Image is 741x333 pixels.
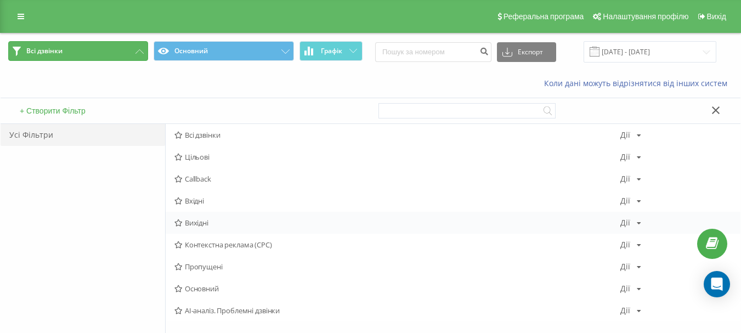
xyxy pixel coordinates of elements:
[497,42,556,62] button: Експорт
[620,197,630,205] div: Дії
[620,307,630,314] div: Дії
[299,41,363,61] button: Графік
[707,12,726,21] span: Вихід
[704,271,730,297] div: Open Intercom Messenger
[620,153,630,161] div: Дії
[174,307,620,314] span: AI-аналіз. Проблемні дзвінки
[174,241,620,249] span: Контекстна реклама (CPC)
[620,175,630,183] div: Дії
[375,42,491,62] input: Пошук за номером
[8,41,148,61] button: Всі дзвінки
[174,197,620,205] span: Вхідні
[620,241,630,249] div: Дії
[504,12,584,21] span: Реферальна програма
[620,263,630,270] div: Дії
[174,263,620,270] span: Пропущені
[154,41,293,61] button: Основний
[26,47,63,55] span: Всі дзвінки
[321,47,342,55] span: Графік
[174,153,620,161] span: Цільові
[174,219,620,227] span: Вихідні
[620,131,630,139] div: Дії
[16,106,89,116] button: + Створити Фільтр
[620,219,630,227] div: Дії
[544,78,733,88] a: Коли дані можуть відрізнятися вiд інших систем
[1,124,165,146] div: Усі Фільтри
[174,175,620,183] span: Callback
[620,285,630,292] div: Дії
[603,12,688,21] span: Налаштування профілю
[174,131,620,139] span: Всі дзвінки
[708,105,724,117] button: Закрити
[174,285,620,292] span: Основний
